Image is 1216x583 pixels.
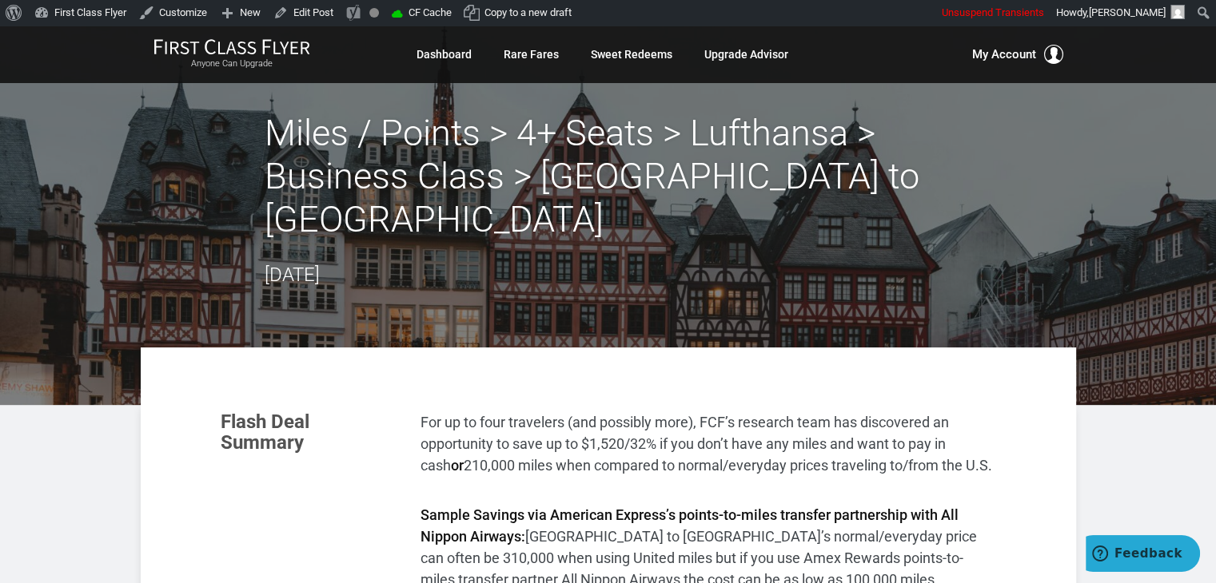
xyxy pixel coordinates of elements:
[421,411,996,476] p: For up to four travelers (and possibly more), FCF’s research team has discovered an opportunity t...
[1089,6,1166,18] span: [PERSON_NAME]
[153,38,310,70] a: First Class FlyerAnyone Can Upgrade
[153,58,310,69] small: Anyone Can Upgrade
[417,40,472,69] a: Dashboard
[704,40,788,69] a: Upgrade Advisor
[1086,535,1200,575] iframe: Opens a widget where you can find more information
[591,40,672,69] a: Sweet Redeems
[153,38,310,55] img: First Class Flyer
[942,6,1044,18] span: Unsuspend Transients
[265,112,952,241] h2: Miles / Points > 4+ Seats > Lufthansa > Business Class > [GEOGRAPHIC_DATA] to [GEOGRAPHIC_DATA]
[451,457,464,474] strong: or
[421,506,959,545] strong: Sample Savings via American Express’s points-to-miles transfer partnership with All Nippon Airways:
[265,264,320,286] time: [DATE]
[972,45,1036,64] span: My Account
[504,40,559,69] a: Rare Fares
[221,411,397,454] h3: Flash Deal Summary
[972,45,1063,64] button: My Account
